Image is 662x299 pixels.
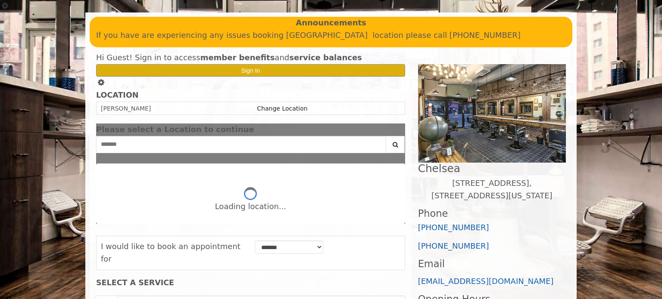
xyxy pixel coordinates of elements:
h3: Email [418,259,566,269]
div: Hi Guest! Sign in to access and [96,52,405,64]
a: [PHONE_NUMBER] [418,241,489,250]
b: Announcements [296,17,366,29]
b: member benefits [200,53,275,62]
h2: Chelsea [418,163,566,174]
h3: Phone [418,208,566,219]
a: [PHONE_NUMBER] [418,223,489,232]
span: Please select a Location to continue [96,125,254,134]
div: Loading location... [215,200,286,213]
div: SELECT A SERVICE [96,279,405,287]
a: [EMAIL_ADDRESS][DOMAIN_NAME] [418,277,554,286]
b: service balances [289,53,362,62]
button: close dialog [392,127,405,133]
i: Search button [390,142,400,148]
span: I would like to book an appointment for [101,242,240,263]
span: [PERSON_NAME] [101,105,151,112]
input: Search Center [96,136,386,153]
b: LOCATION [96,91,138,99]
button: Sign In [96,64,405,77]
a: Change Location [257,105,307,112]
p: If you have are experiencing any issues booking [GEOGRAPHIC_DATA] location please call [PHONE_NUM... [96,29,566,42]
p: [STREET_ADDRESS],[STREET_ADDRESS][US_STATE] [418,177,566,202]
div: Center Select [96,136,405,157]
